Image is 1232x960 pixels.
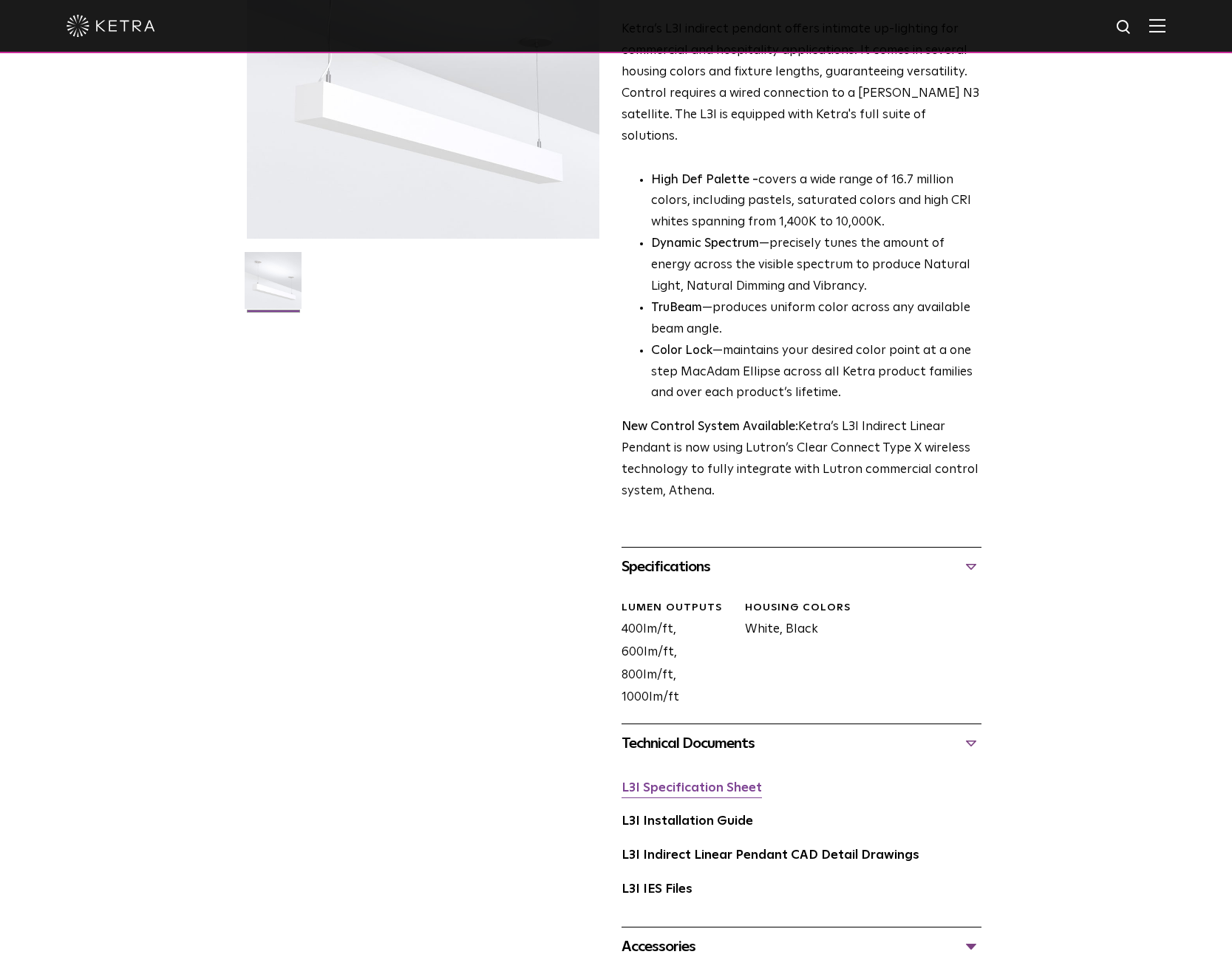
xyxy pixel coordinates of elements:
p: Ketra’s L3I Indirect Linear Pendant is now using Lutron’s Clear Connect Type X wireless technolog... [622,417,981,503]
a: L3I Specification Sheet [622,782,762,794]
p: Ketra’s L3I indirect pendant offers intimate up-lighting for commercial and hospitality applicati... [622,19,981,147]
li: —maintains your desired color point at a one step MacAdam Ellipse across all Ketra product famili... [651,341,981,405]
div: LUMEN OUTPUTS [622,601,734,616]
div: Technical Documents [622,732,981,755]
img: L3I-Linear-2021-Web-Square [245,252,302,320]
strong: Dynamic Spectrum [651,237,759,250]
div: Accessories [622,935,981,959]
strong: High Def Palette - [651,174,758,186]
div: White, Black [734,601,857,709]
strong: New Control System Available: [622,421,798,433]
a: L3I Installation Guide [622,815,753,828]
p: covers a wide range of 16.7 million colors, including pastels, saturated colors and high CRI whit... [651,170,981,234]
a: L3I Indirect Linear Pendant CAD Detail Drawings [622,849,919,862]
li: —produces uniform color across any available beam angle. [651,298,981,341]
div: Specifications [622,555,981,579]
a: L3I IES Files [622,883,692,896]
img: Hamburger%20Nav.svg [1149,18,1165,33]
div: HOUSING COLORS [745,601,857,616]
img: search icon [1115,18,1134,37]
strong: TruBeam [651,302,702,314]
li: —precisely tunes the amount of energy across the visible spectrum to produce Natural Light, Natur... [651,234,981,298]
strong: Color Lock [651,344,712,357]
div: 400lm/ft, 600lm/ft, 800lm/ft, 1000lm/ft [610,601,734,709]
img: ketra-logo-2019-white [67,15,155,37]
